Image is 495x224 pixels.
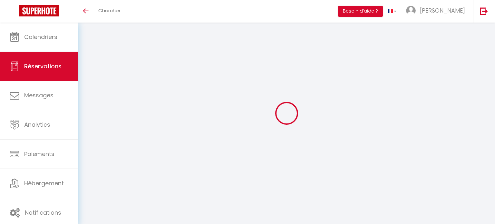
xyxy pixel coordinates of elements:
img: logout [480,7,488,15]
span: Notifications [25,209,61,217]
span: [PERSON_NAME] [420,6,465,15]
span: Hébergement [24,179,64,187]
img: ... [406,6,416,15]
span: Paiements [24,150,54,158]
span: Chercher [98,7,121,14]
span: Calendriers [24,33,57,41]
span: Réservations [24,62,62,70]
span: Messages [24,91,53,99]
span: Analytics [24,121,50,129]
button: Besoin d'aide ? [338,6,383,17]
img: Super Booking [19,5,59,16]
